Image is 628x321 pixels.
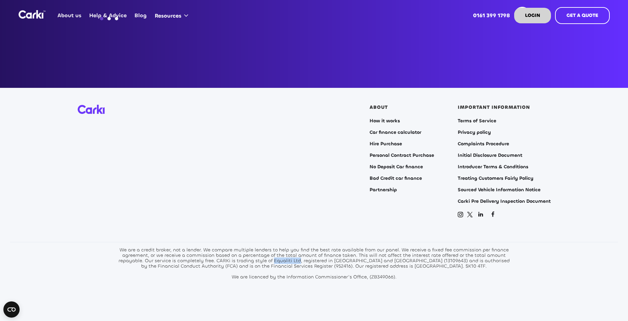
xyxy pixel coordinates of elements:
a: Blog [131,2,151,29]
strong: 0161 399 1798 [473,12,510,19]
a: 0161 399 1798 [469,2,514,29]
a: Introducer Terms & Conditions [458,164,528,170]
a: Privacy policy [458,130,491,135]
a: LOGIN [514,8,551,23]
div: Resources [151,3,195,28]
a: Complaints Procedure [458,141,509,147]
a: Carki Pre Delivery Inspection Document [458,199,551,204]
a: Car finance calculator [370,130,421,135]
img: Carki logo [78,105,105,114]
a: Sourced Vehicle Information Notice [458,187,541,193]
div: Resources [155,12,181,20]
a: Hire Purchase [370,141,402,147]
a: How it works [370,118,400,124]
a: GET A QUOTE [555,7,610,24]
div: IMPORTANT INFORMATION [458,105,530,110]
a: Treating Customers Fairly Policy [458,176,533,181]
a: Help & Advice [85,2,131,29]
a: Personal Contract Purchase [370,153,434,158]
div: We are a credit broker, not a lender. We compare multiple lenders to help you find the best rate ... [117,247,512,280]
a: Bad Credit car finance [370,176,422,181]
img: Logo [19,10,46,19]
strong: GET A QUOTE [567,12,598,19]
a: No Deposit Car finance [370,164,423,170]
a: About us [54,2,85,29]
a: Terms of Service [458,118,496,124]
a: Initial Disclosure Document [458,153,522,158]
strong: LOGIN [525,12,540,19]
div: ABOUT [370,105,388,110]
a: home [19,10,46,19]
button: Open CMP widget [3,301,20,318]
a: Partnership [370,187,397,193]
